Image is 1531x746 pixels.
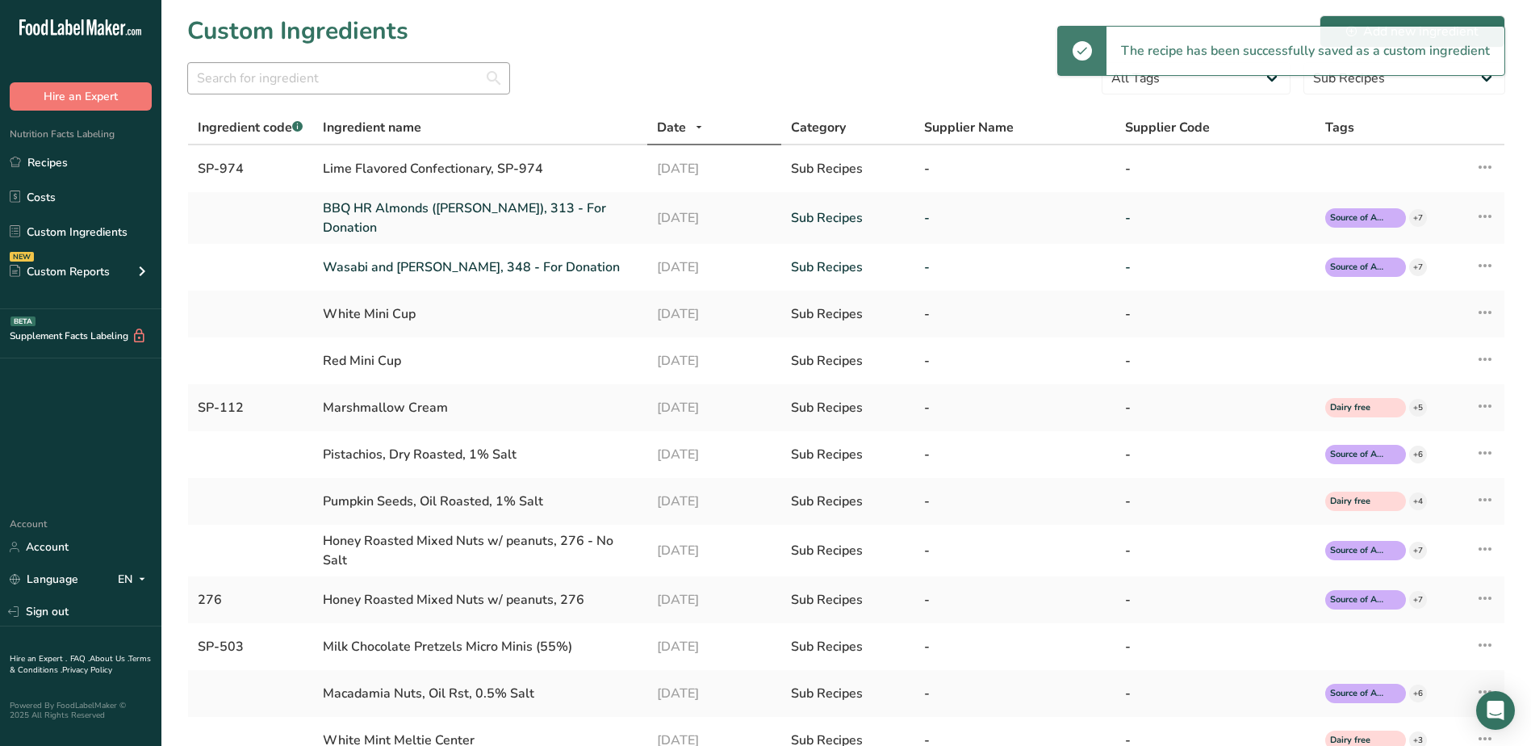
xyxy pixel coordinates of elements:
[323,159,638,178] div: Lime Flavored Confectionary, SP-974
[791,258,906,277] a: Sub Recipes
[924,258,1105,277] a: -
[198,398,303,417] div: SP-112
[791,684,906,703] div: Sub Recipes
[10,701,152,720] div: Powered By FoodLabelMaker © 2025 All Rights Reserved
[187,13,408,49] h1: Custom Ingredients
[1125,541,1306,560] div: -
[1409,591,1427,609] div: +7
[1125,684,1306,703] div: -
[1125,445,1306,464] div: -
[791,398,906,417] div: Sub Recipes
[791,351,906,371] div: Sub Recipes
[1330,212,1387,225] span: Source of Antioxidants
[323,118,421,137] span: Ingredient name
[791,590,906,610] div: Sub Recipes
[657,445,772,464] div: [DATE]
[924,492,1105,511] div: -
[1330,687,1387,701] span: Source of Antioxidants
[1330,495,1387,509] span: Dairy free
[1125,492,1306,511] div: -
[1320,15,1505,48] button: Add new ingredient
[10,653,151,676] a: Terms & Conditions .
[323,531,638,570] div: Honey Roasted Mixed Nuts w/ peanuts, 276 - No Salt
[1125,590,1306,610] div: -
[1409,446,1427,463] div: +6
[924,541,1105,560] div: -
[1330,261,1387,275] span: Source of Antioxidants
[1409,258,1427,276] div: +7
[323,304,638,324] div: White Mini Cup
[791,445,906,464] div: Sub Recipes
[791,118,846,137] span: Category
[1346,22,1479,41] div: Add new ingredient
[657,258,772,277] a: [DATE]
[1125,258,1306,277] a: -
[1476,691,1515,730] div: Open Intercom Messenger
[198,119,303,136] span: Ingredient code
[657,541,772,560] div: [DATE]
[1125,351,1306,371] div: -
[657,590,772,610] div: [DATE]
[657,351,772,371] div: [DATE]
[791,159,906,178] div: Sub Recipes
[1125,304,1306,324] div: -
[1330,544,1387,558] span: Source of Antioxidants
[10,263,110,280] div: Custom Reports
[1330,593,1387,607] span: Source of Antioxidants
[1409,685,1427,702] div: +6
[70,653,90,664] a: FAQ .
[791,637,906,656] div: Sub Recipes
[1409,209,1427,227] div: +7
[657,208,772,228] a: [DATE]
[791,492,906,511] div: Sub Recipes
[198,590,303,610] div: 276
[791,208,906,228] a: Sub Recipes
[924,159,1105,178] div: -
[924,351,1105,371] div: -
[323,590,638,610] div: Honey Roasted Mixed Nuts w/ peanuts, 276
[323,492,638,511] div: Pumpkin Seeds, Oil Roasted, 1% Salt
[657,159,772,178] div: [DATE]
[118,570,152,589] div: EN
[198,637,303,656] div: SP-503
[323,258,638,277] a: Wasabi and [PERSON_NAME], 348 - For Donation
[657,684,772,703] div: [DATE]
[657,304,772,324] div: [DATE]
[323,398,638,417] div: Marshmallow Cream
[62,664,112,676] a: Privacy Policy
[791,541,906,560] div: Sub Recipes
[657,492,772,511] div: [DATE]
[10,565,78,593] a: Language
[924,208,1105,228] a: -
[1409,492,1427,510] div: +4
[10,252,34,262] div: NEW
[187,62,510,94] input: Search for ingredient
[657,637,772,656] div: [DATE]
[323,445,638,464] div: Pistachios, Dry Roasted, 1% Salt
[323,351,638,371] div: Red Mini Cup
[791,304,906,324] div: Sub Recipes
[924,590,1105,610] div: -
[924,684,1105,703] div: -
[10,82,152,111] button: Hire an Expert
[198,159,303,178] div: SP-974
[10,316,36,326] div: BETA
[657,398,772,417] div: [DATE]
[924,445,1105,464] div: -
[924,637,1105,656] div: -
[1106,27,1504,75] div: The recipe has been successfully saved as a custom ingredient
[1125,118,1210,137] span: Supplier Code
[1125,208,1306,228] a: -
[10,653,67,664] a: Hire an Expert .
[1409,542,1427,559] div: +7
[924,398,1105,417] div: -
[924,304,1105,324] div: -
[1125,637,1306,656] div: -
[924,118,1014,137] span: Supplier Name
[323,637,638,656] div: Milk Chocolate Pretzels Micro Minis (55%)
[90,653,128,664] a: About Us .
[1409,399,1427,417] div: +5
[323,199,638,237] a: BBQ HR Almonds ([PERSON_NAME]), 313 - For Donation
[1325,118,1354,137] span: Tags
[1330,401,1387,415] span: Dairy free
